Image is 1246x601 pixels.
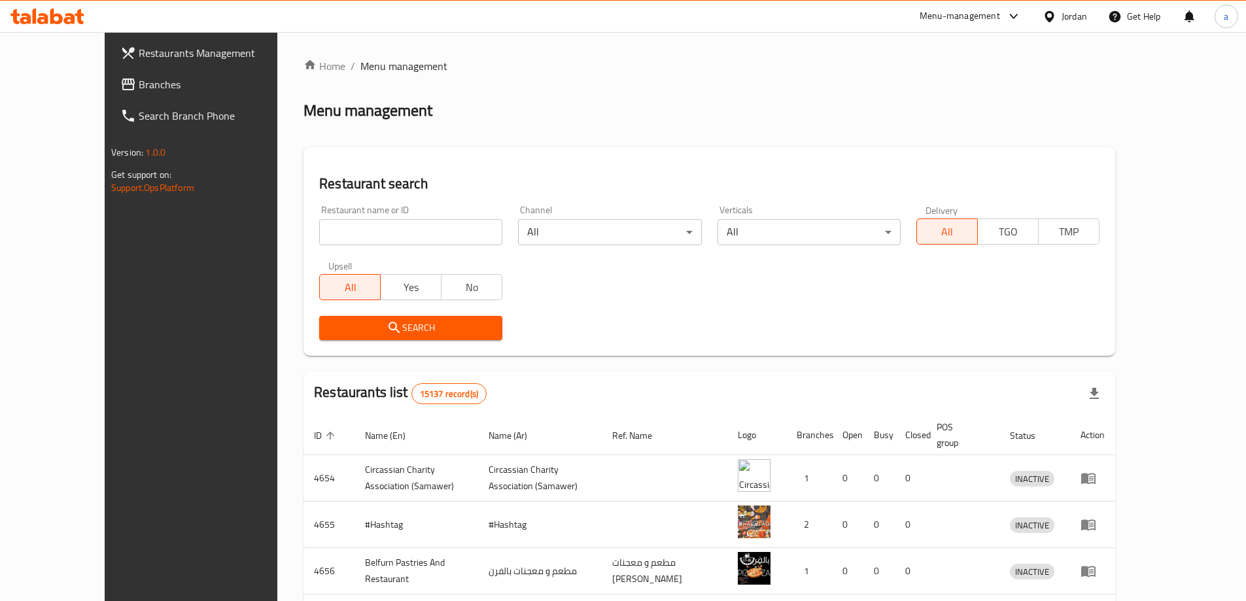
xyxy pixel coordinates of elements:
div: INACTIVE [1010,471,1054,487]
td: 4655 [303,502,355,548]
span: Get support on: [111,166,171,183]
div: Menu [1081,517,1105,532]
td: 0 [895,548,926,594]
div: INACTIVE [1010,517,1054,533]
label: Upsell [328,261,353,270]
td: 4656 [303,548,355,594]
nav: breadcrumb [303,58,1115,74]
div: Export file [1079,378,1110,409]
th: Open [832,415,863,455]
span: 1.0.0 [145,144,165,161]
button: No [441,274,502,300]
span: Status [1010,428,1052,443]
h2: Restaurants list [314,383,487,404]
td: #Hashtag [478,502,602,548]
td: 0 [863,502,895,548]
div: Menu [1081,563,1105,579]
td: مطعم و معجنات [PERSON_NAME] [602,548,727,594]
span: INACTIVE [1010,518,1054,533]
h2: Restaurant search [319,174,1099,194]
td: 1 [786,548,832,594]
span: POS group [937,419,984,451]
th: Closed [895,415,926,455]
img: Belfurn Pastries And Restaurant [738,552,770,585]
td: 2 [786,502,832,548]
span: 15137 record(s) [412,388,486,400]
td: Belfurn Pastries And Restaurant [355,548,478,594]
span: Version: [111,144,143,161]
span: TMP [1044,222,1094,241]
img: ​Circassian ​Charity ​Association​ (Samawer) [738,459,770,492]
h2: Menu management [303,100,432,121]
td: 0 [832,455,863,502]
div: All [518,219,701,245]
button: All [319,274,381,300]
button: Yes [380,274,441,300]
span: Ref. Name [612,428,669,443]
span: INACTIVE [1010,472,1054,487]
span: ID [314,428,339,443]
div: INACTIVE [1010,564,1054,579]
a: Home [303,58,345,74]
div: Jordan [1062,9,1087,24]
button: TGO [977,218,1039,245]
span: Name (En) [365,428,423,443]
td: #Hashtag [355,502,478,548]
span: INACTIVE [1010,564,1054,579]
span: a [1224,9,1228,24]
div: Total records count [411,383,487,404]
span: Name (Ar) [489,428,544,443]
td: 0 [832,502,863,548]
img: #Hashtag [738,506,770,538]
div: All [718,219,901,245]
input: Search for restaurant name or ID.. [319,219,502,245]
li: / [351,58,355,74]
span: Branches [139,77,302,92]
td: 0 [863,548,895,594]
td: 0 [895,502,926,548]
div: Menu-management [920,9,1000,24]
td: 0 [895,455,926,502]
a: Search Branch Phone [110,100,313,131]
th: Busy [863,415,895,455]
span: All [922,222,973,241]
td: 1 [786,455,832,502]
button: Search [319,316,502,340]
button: All [916,218,978,245]
span: No [447,278,497,297]
a: Support.OpsPlatform [111,179,194,196]
span: Search Branch Phone [139,108,302,124]
td: ​Circassian ​Charity ​Association​ (Samawer) [478,455,602,502]
span: Menu management [360,58,447,74]
span: TGO [983,222,1033,241]
td: 0 [832,548,863,594]
button: TMP [1038,218,1099,245]
div: Menu [1081,470,1105,486]
td: ​Circassian ​Charity ​Association​ (Samawer) [355,455,478,502]
span: All [325,278,375,297]
span: Search [330,320,492,336]
th: Logo [727,415,786,455]
span: Restaurants Management [139,45,302,61]
td: 4654 [303,455,355,502]
td: 0 [863,455,895,502]
span: Yes [386,278,436,297]
th: Branches [786,415,832,455]
th: Action [1070,415,1115,455]
a: Restaurants Management [110,37,313,69]
td: مطعم و معجنات بالفرن [478,548,602,594]
a: Branches [110,69,313,100]
label: Delivery [926,205,958,215]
